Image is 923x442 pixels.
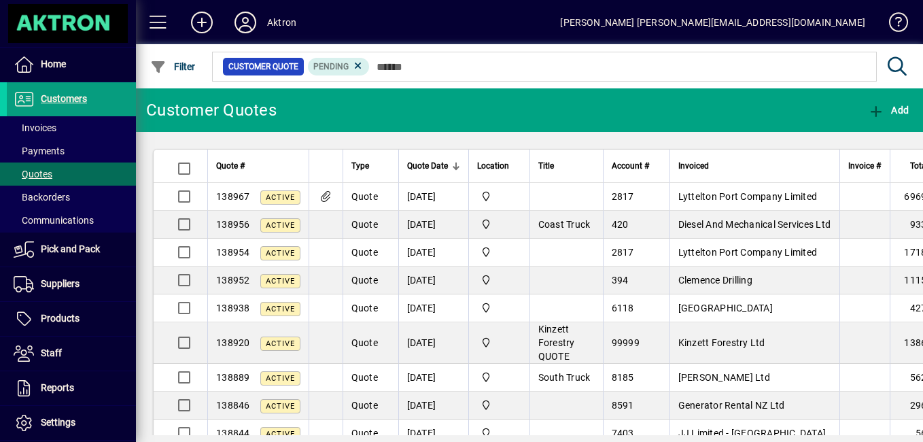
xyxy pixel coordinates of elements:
[216,158,300,173] div: Quote #
[612,158,661,173] div: Account #
[398,392,468,420] td: [DATE]
[477,217,521,232] span: Central
[216,158,245,173] span: Quote #
[398,364,468,392] td: [DATE]
[477,398,521,413] span: Central
[398,239,468,267] td: [DATE]
[41,382,74,393] span: Reports
[266,193,295,202] span: Active
[477,335,521,350] span: Central
[612,219,629,230] span: 420
[538,158,554,173] span: Title
[216,247,250,258] span: 138954
[7,267,136,301] a: Suppliers
[678,158,831,173] div: Invoiced
[612,247,634,258] span: 2817
[216,428,250,439] span: 138844
[7,186,136,209] a: Backorders
[41,313,80,324] span: Products
[678,247,818,258] span: Lyttelton Port Company Limited
[216,303,250,313] span: 138938
[477,189,521,204] span: Central
[266,339,295,348] span: Active
[266,374,295,383] span: Active
[407,158,448,173] span: Quote Date
[14,122,56,133] span: Invoices
[477,273,521,288] span: Central
[538,324,575,362] span: Kinzett Forestry QUOTE
[678,428,826,439] span: JJ Limited - [GEOGRAPHIC_DATA]
[216,400,250,411] span: 138846
[267,12,296,33] div: Aktron
[41,93,87,104] span: Customers
[7,337,136,371] a: Staff
[41,58,66,69] span: Home
[538,158,595,173] div: Title
[266,430,295,439] span: Active
[41,347,62,358] span: Staff
[313,62,349,71] span: Pending
[879,3,906,47] a: Knowledge Base
[612,303,634,313] span: 6118
[612,400,634,411] span: 8591
[678,219,831,230] span: Diesel And Mechanical Services Ltd
[216,372,250,383] span: 138889
[477,245,521,260] span: Central
[351,428,378,439] span: Quote
[678,372,770,383] span: [PERSON_NAME] Ltd
[180,10,224,35] button: Add
[351,400,378,411] span: Quote
[351,275,378,286] span: Quote
[7,302,136,336] a: Products
[7,139,136,163] a: Payments
[351,158,369,173] span: Type
[477,370,521,385] span: Central
[41,243,100,254] span: Pick and Pack
[678,303,773,313] span: [GEOGRAPHIC_DATA]
[351,191,378,202] span: Quote
[266,221,295,230] span: Active
[477,426,521,441] span: Central
[351,372,378,383] span: Quote
[14,169,52,180] span: Quotes
[216,337,250,348] span: 138920
[7,371,136,405] a: Reports
[351,337,378,348] span: Quote
[228,60,298,73] span: Customer Quote
[477,301,521,316] span: Central
[266,402,295,411] span: Active
[678,275,752,286] span: Clemence Drilling
[7,48,136,82] a: Home
[398,294,468,322] td: [DATE]
[477,158,509,173] span: Location
[308,58,370,75] mat-chip: Pending Status: Pending
[560,12,865,33] div: [PERSON_NAME] [PERSON_NAME][EMAIL_ADDRESS][DOMAIN_NAME]
[216,219,250,230] span: 138956
[7,406,136,440] a: Settings
[865,98,912,122] button: Add
[678,191,818,202] span: Lyttelton Port Company Limited
[266,305,295,313] span: Active
[538,219,591,230] span: Coast Truck
[351,303,378,313] span: Quote
[477,158,521,173] div: Location
[678,337,765,348] span: Kinzett Forestry Ltd
[848,158,881,173] span: Invoice #
[398,183,468,211] td: [DATE]
[216,275,250,286] span: 138952
[398,322,468,364] td: [DATE]
[612,428,634,439] span: 7403
[147,54,199,79] button: Filter
[14,146,65,156] span: Payments
[612,191,634,202] span: 2817
[224,10,267,35] button: Profile
[678,158,709,173] span: Invoiced
[146,99,277,121] div: Customer Quotes
[41,278,80,289] span: Suppliers
[678,400,785,411] span: Generator Rental NZ Ltd
[398,267,468,294] td: [DATE]
[216,191,250,202] span: 138967
[7,163,136,186] a: Quotes
[868,105,909,116] span: Add
[266,249,295,258] span: Active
